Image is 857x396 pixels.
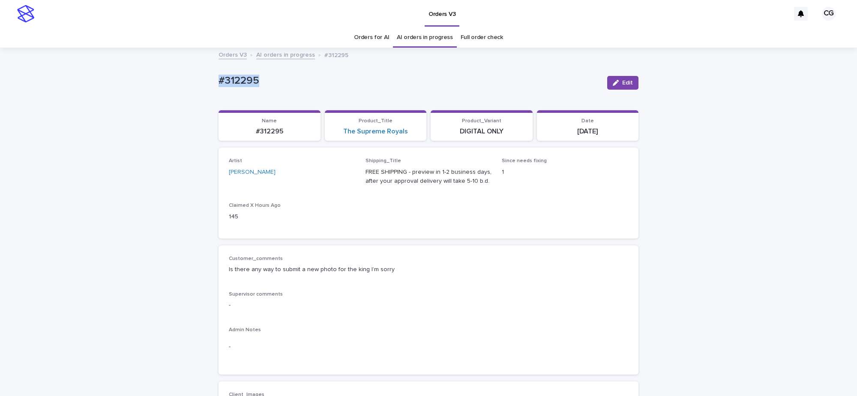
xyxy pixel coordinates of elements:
[219,75,600,87] p: #312295
[502,158,547,163] span: Since needs fixing
[229,203,281,208] span: Claimed X Hours Ago
[622,80,633,86] span: Edit
[366,158,401,163] span: Shipping_Title
[229,292,283,297] span: Supervisor comments
[359,118,393,124] span: Product_Title
[436,127,527,136] p: DIGITAL ONLY
[229,301,628,310] p: -
[343,127,408,136] a: The Supreme Royals
[542,127,634,136] p: [DATE]
[17,5,34,22] img: stacker-logo-s-only.png
[262,118,277,124] span: Name
[461,27,503,48] a: Full order check
[229,168,276,177] a: [PERSON_NAME]
[229,342,628,351] p: -
[224,127,315,136] p: #312295
[324,50,348,59] p: #312295
[219,49,247,59] a: Orders V3
[607,76,638,90] button: Edit
[502,168,628,177] p: 1
[366,168,492,186] p: FREE SHIPPING - preview in 1-2 business days, after your approval delivery will take 5-10 b.d.
[229,265,628,274] p: Is there any way to submit a new photo for the king I’m sorry
[229,327,261,333] span: Admin Notes
[229,256,283,261] span: Customer_comments
[229,158,242,163] span: Artist
[822,7,836,21] div: CG
[354,27,389,48] a: Orders for AI
[256,49,315,59] a: AI orders in progress
[581,118,594,124] span: Date
[397,27,453,48] a: AI orders in progress
[229,212,355,221] p: 145
[462,118,501,124] span: Product_Variant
